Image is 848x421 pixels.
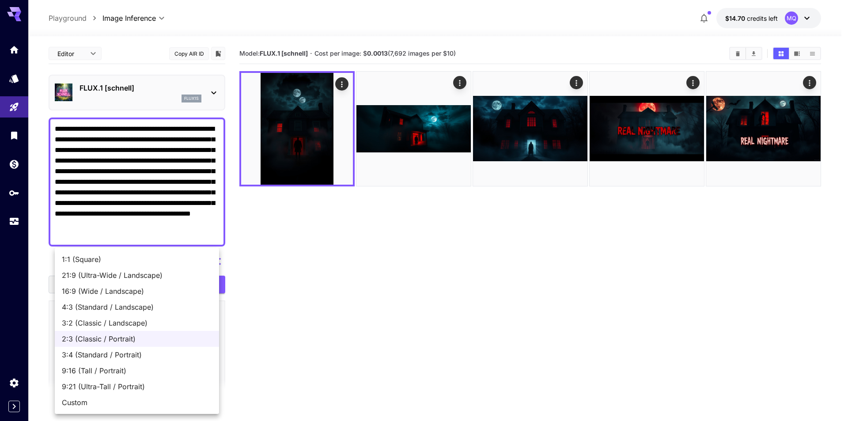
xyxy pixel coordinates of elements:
[62,397,212,408] span: Custom
[62,349,212,360] span: 3:4 (Standard / Portrait)
[62,286,212,296] span: 16:9 (Wide / Landscape)
[62,334,212,344] span: 2:3 (Classic / Portrait)
[62,254,212,265] span: 1:1 (Square)
[62,318,212,328] span: 3:2 (Classic / Landscape)
[62,381,212,392] span: 9:21 (Ultra-Tall / Portrait)
[62,365,212,376] span: 9:16 (Tall / Portrait)
[62,302,212,312] span: 4:3 (Standard / Landscape)
[62,270,212,281] span: 21:9 (Ultra-Wide / Landscape)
